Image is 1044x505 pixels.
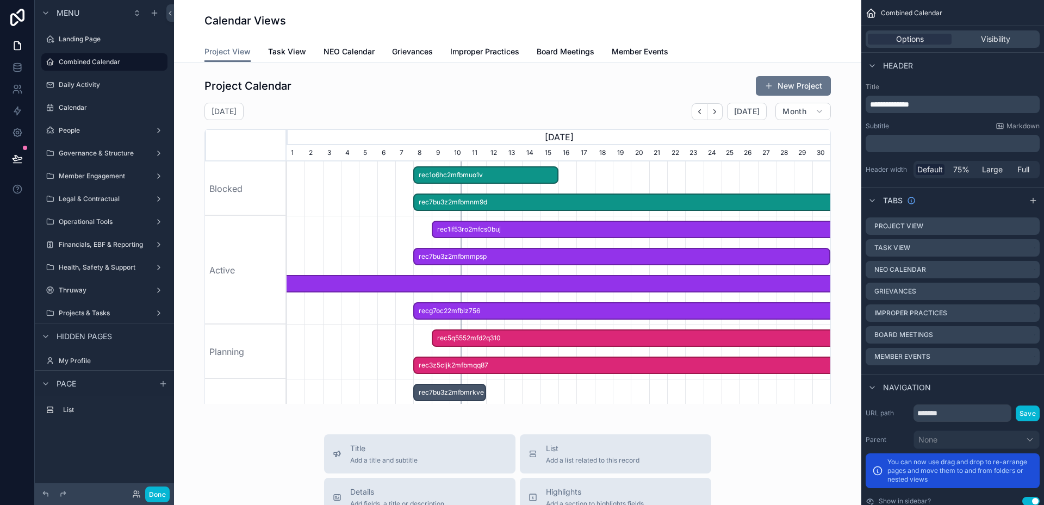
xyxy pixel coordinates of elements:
[41,304,167,322] a: Projects & Tasks
[41,236,167,253] a: Financials, EBF & Reporting
[887,458,1033,484] p: You can now use drag and drop to re-arrange pages and move them to and from folders or nested views
[324,42,375,64] a: NEO Calendar
[41,352,167,370] a: My Profile
[57,378,76,389] span: Page
[883,382,931,393] span: Navigation
[59,58,161,66] label: Combined Calendar
[883,195,903,206] span: Tabs
[874,331,933,339] label: Board Meetings
[537,42,594,64] a: Board Meetings
[866,435,909,444] label: Parent
[881,9,942,17] span: Combined Calendar
[546,456,639,465] span: Add a list related to this record
[324,46,375,57] span: NEO Calendar
[996,122,1040,130] a: Markdown
[432,329,849,347] div: rec5q5552mfd2q310
[866,96,1040,113] div: scrollable content
[414,166,557,184] span: rec1o6hc2mfbmuo1v
[913,431,1040,449] button: None
[205,325,287,379] div: Planning
[413,248,830,266] div: rec7bu3z2mfbmmpsp
[350,443,418,454] span: Title
[917,164,943,175] span: Default
[59,80,165,89] label: Daily Activity
[414,384,484,402] span: rec7bu3z2mfbmrkve
[392,46,433,57] span: Grievances
[35,396,174,429] div: scrollable content
[59,35,165,43] label: Landing Page
[59,172,150,180] label: Member Engagement
[57,331,112,342] span: Hidden pages
[350,487,444,497] span: Details
[59,357,165,365] label: My Profile
[612,42,668,64] a: Member Events
[59,263,150,272] label: Health, Safety & Support
[59,195,150,203] label: Legal & Contractual
[41,99,167,116] a: Calendar
[350,456,418,465] span: Add a title and subtitle
[414,194,865,211] span: rec7bu3z2mfbmnm9d
[205,161,287,216] div: Blocked
[59,126,150,135] label: People
[413,194,866,211] div: rec7bu3z2mfbmnm9d
[546,443,639,454] span: List
[205,216,287,325] div: Active
[874,352,930,361] label: Member Events
[413,384,486,402] div: rec7bu3z2mfbmrkve
[433,329,848,347] span: rec5q5552mfd2q310
[1016,406,1040,421] button: Save
[982,164,1003,175] span: Large
[874,287,916,296] label: Grievances
[414,248,829,266] span: rec7bu3z2mfbmmpsp
[874,309,947,317] label: Improper Practices
[1017,164,1029,175] span: Full
[874,265,926,274] label: NEO Calendar
[41,259,167,276] a: Health, Safety & Support
[268,46,306,57] span: Task View
[41,282,167,299] a: Thruway
[874,222,923,230] label: Project View
[537,46,594,57] span: Board Meetings
[874,244,910,252] label: Task View
[145,487,170,502] button: Done
[866,409,909,417] label: URL path
[918,434,937,445] span: None
[41,30,167,48] a: Landing Page
[59,286,150,295] label: Thruway
[41,145,167,162] a: Governance & Structure
[204,46,251,57] span: Project View
[41,167,167,185] a: Member Engagement
[59,240,150,249] label: Financials, EBF & Reporting
[63,406,163,414] label: List
[450,42,519,64] a: Improper Practices
[268,42,306,64] a: Task View
[546,487,644,497] span: Highlights
[866,122,889,130] label: Subtitle
[41,76,167,93] a: Daily Activity
[883,60,913,71] span: Header
[896,34,924,45] span: Options
[324,434,515,473] button: TitleAdd a title and subtitle
[450,46,519,57] span: Improper Practices
[612,46,668,57] span: Member Events
[392,42,433,64] a: Grievances
[41,53,167,71] a: Combined Calendar
[1006,122,1040,130] span: Markdown
[866,165,909,174] label: Header width
[41,213,167,230] a: Operational Tools
[866,135,1040,152] div: scrollable content
[59,309,150,317] label: Projects & Tasks
[41,122,167,139] a: People
[204,42,251,63] a: Project View
[204,13,286,28] h1: Calendar Views
[59,103,165,112] label: Calendar
[953,164,970,175] span: 75%
[57,8,79,18] span: Menu
[520,434,711,473] button: ListAdd a list related to this record
[866,83,1040,91] label: Title
[981,34,1010,45] span: Visibility
[413,166,558,184] div: rec1o6hc2mfbmuo1v
[59,149,150,158] label: Governance & Structure
[59,217,150,226] label: Operational Tools
[41,190,167,208] a: Legal & Contractual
